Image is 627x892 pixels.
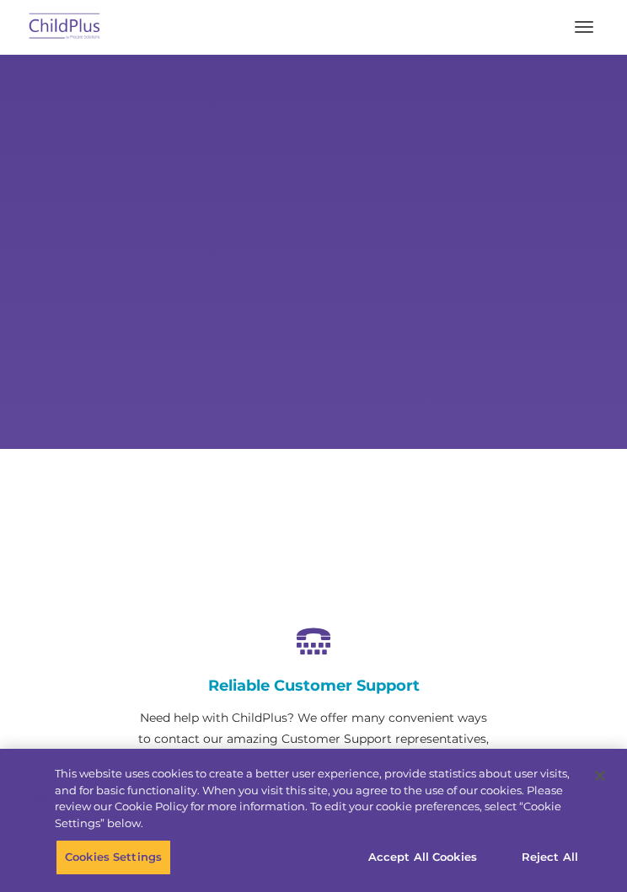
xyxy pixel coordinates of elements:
h4: Reliable Customer Support [137,676,490,695]
p: Need help with ChildPlus? We offer many convenient ways to contact our amazing Customer Support r... [137,708,490,771]
div: This website uses cookies to create a better user experience, provide statistics about user visit... [55,766,582,831]
button: Reject All [497,840,603,875]
img: ChildPlus by Procare Solutions [25,8,104,47]
button: Close [581,757,619,794]
button: Cookies Settings [56,840,171,875]
button: Accept All Cookies [359,840,486,875]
